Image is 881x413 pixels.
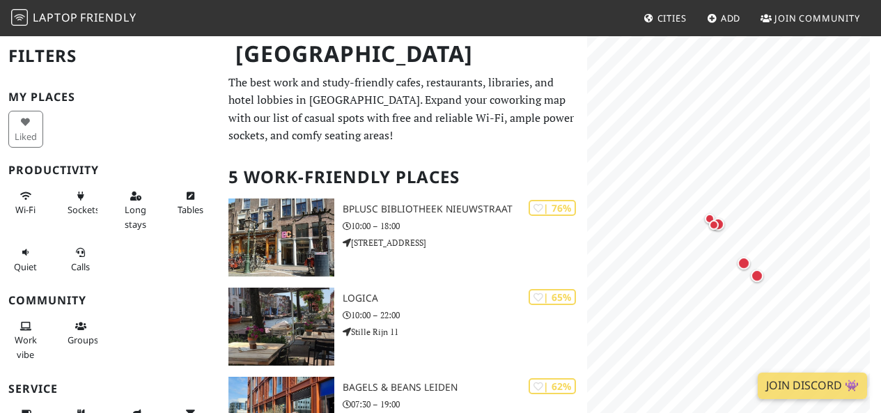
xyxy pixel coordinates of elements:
[14,260,37,273] span: Quiet
[118,185,153,235] button: Long stays
[220,198,587,276] a: BplusC Bibliotheek Nieuwstraat | 76% BplusC Bibliotheek Nieuwstraat 10:00 – 18:00 [STREET_ADDRESS]
[63,315,98,352] button: Groups
[343,293,587,304] h3: Logica
[701,6,747,31] a: Add
[15,203,36,216] span: Stable Wi-Fi
[8,91,212,104] h3: My Places
[8,294,212,307] h3: Community
[758,373,867,399] a: Join Discord 👾
[8,35,212,77] h2: Filters
[529,289,576,305] div: | 65%
[33,10,78,25] span: Laptop
[68,203,100,216] span: Power sockets
[343,398,587,411] p: 07:30 – 19:00
[68,334,98,346] span: Group tables
[80,10,136,25] span: Friendly
[343,382,587,393] h3: Bagels & Beans Leiden
[15,334,37,360] span: People working
[705,217,722,233] div: Map marker
[774,12,860,24] span: Join Community
[8,241,43,278] button: Quiet
[228,156,579,198] h2: 5 Work-Friendly Places
[8,315,43,366] button: Work vibe
[735,254,753,272] div: Map marker
[343,203,587,215] h3: BplusC Bibliotheek Nieuwstraat
[529,378,576,394] div: | 62%
[8,382,212,396] h3: Service
[11,9,28,26] img: LaptopFriendly
[657,12,687,24] span: Cities
[701,210,718,227] div: Map marker
[71,260,90,273] span: Video/audio calls
[755,6,866,31] a: Join Community
[173,185,208,221] button: Tables
[220,288,587,366] a: Logica | 65% Logica 10:00 – 22:00 Stille Rijn 11
[125,203,146,230] span: Long stays
[224,35,584,73] h1: [GEOGRAPHIC_DATA]
[748,267,766,285] div: Map marker
[8,185,43,221] button: Wi-Fi
[8,164,212,177] h3: Productivity
[343,236,587,249] p: [STREET_ADDRESS]
[63,185,98,221] button: Sockets
[529,200,576,216] div: | 76%
[11,6,137,31] a: LaptopFriendly LaptopFriendly
[178,203,203,216] span: Work-friendly tables
[343,309,587,322] p: 10:00 – 22:00
[638,6,692,31] a: Cities
[228,198,334,276] img: BplusC Bibliotheek Nieuwstraat
[721,12,741,24] span: Add
[228,288,334,366] img: Logica
[343,325,587,338] p: Stille Rijn 11
[709,215,727,233] div: Map marker
[228,74,579,145] p: The best work and study-friendly cafes, restaurants, libraries, and hotel lobbies in [GEOGRAPHIC_...
[63,241,98,278] button: Calls
[343,219,587,233] p: 10:00 – 18:00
